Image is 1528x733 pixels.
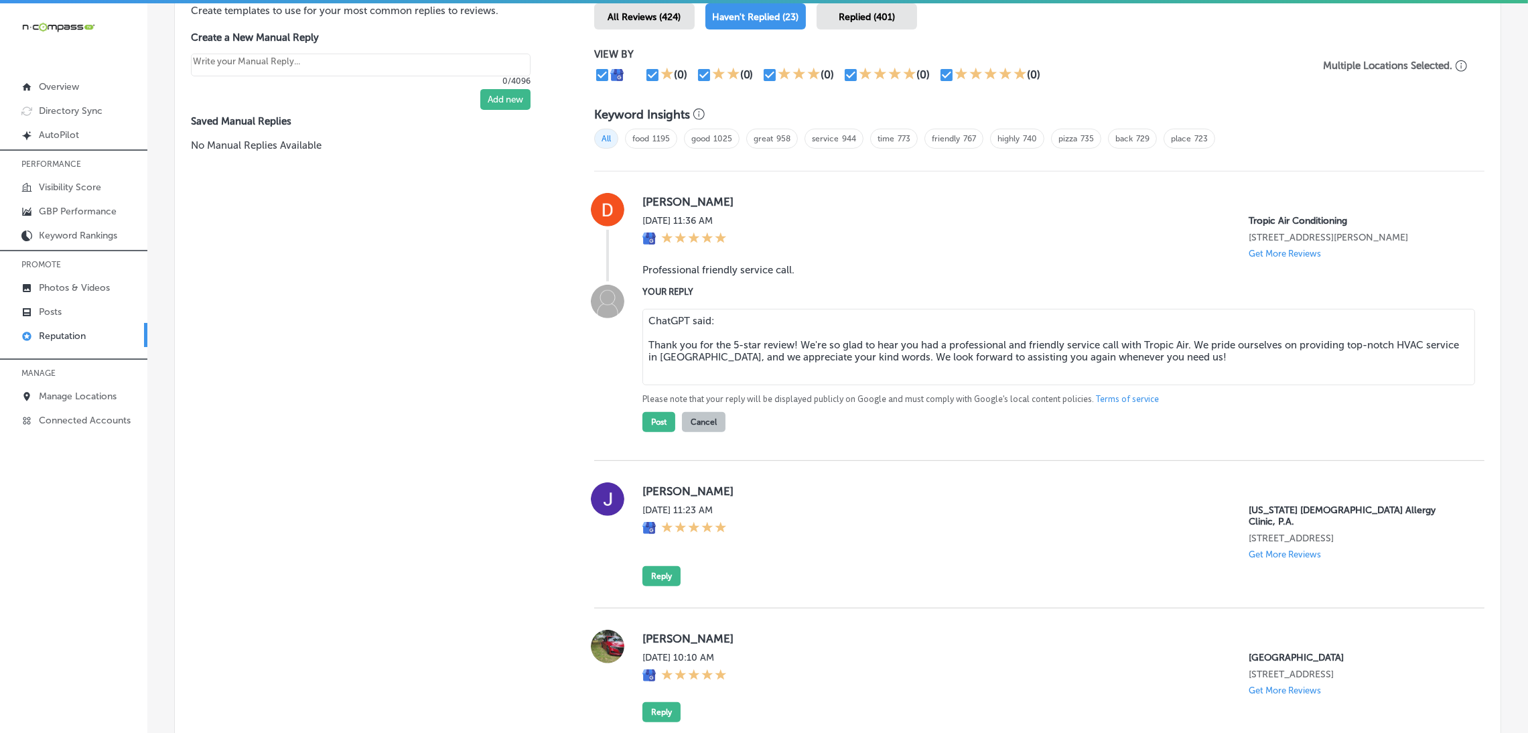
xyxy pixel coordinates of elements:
p: GBP Performance [39,206,117,217]
p: Get More Reviews [1249,549,1321,559]
p: Overview [39,81,79,92]
p: Tropic Air Conditioning [1249,215,1463,226]
label: [PERSON_NAME] [642,632,1463,645]
label: [DATE] 11:23 AM [642,505,727,516]
span: All Reviews (424) [608,11,681,23]
div: (0) [821,68,834,81]
p: Keyword Rankings [39,230,117,241]
label: Saved Manual Replies [191,115,551,127]
div: 5 Stars [955,67,1027,83]
a: 1195 [652,134,670,143]
p: Manage Locations [39,391,117,402]
p: Create templates to use for your most common replies to reviews. [191,3,551,18]
span: Replied (401) [839,11,895,23]
label: [PERSON_NAME] [642,195,1463,208]
div: (0) [674,68,687,81]
textarea: ChatGPT said: Thank you for the 5-star review! We're so glad to hear you had a professional and f... [642,309,1475,385]
a: 773 [898,134,910,143]
div: 4 Stars [859,67,916,83]
a: 767 [963,134,976,143]
textarea: Create your Quick Reply [191,54,531,76]
a: 944 [842,134,856,143]
span: Haven't Replied (23) [712,11,798,23]
p: VIEW BY [594,48,1306,60]
label: [PERSON_NAME] [642,484,1463,498]
a: good [691,134,710,143]
div: 1 Star [661,67,674,83]
h3: Keyword Insights [594,107,690,122]
a: back [1115,134,1133,143]
div: 5 Stars [661,669,727,683]
p: Posts [39,306,62,318]
div: 5 Stars [661,521,727,536]
a: 1025 [713,134,732,143]
div: (0) [1027,68,1040,81]
a: 729 [1136,134,1150,143]
a: highly [997,134,1020,143]
a: friendly [932,134,960,143]
p: Connected Accounts [39,415,131,426]
p: Please note that your reply will be displayed publicly on Google and must comply with Google's lo... [642,393,1463,405]
button: Reply [642,566,681,586]
button: Reply [642,702,681,722]
div: 2 Stars [712,67,740,83]
div: 5 Stars [661,232,727,247]
p: Multiple Locations Selected. [1323,60,1452,72]
a: pizza [1058,134,1077,143]
a: Terms of service [1096,393,1159,405]
span: All [594,129,618,149]
p: Kartona Electric Speedway [1249,652,1463,663]
label: [DATE] 11:36 AM [642,215,727,226]
button: Add new [480,89,531,110]
label: [DATE] 10:10 AM [642,652,727,663]
p: 7125 US-98 [1249,669,1463,680]
div: (0) [740,68,754,81]
img: Image [591,285,624,318]
label: Create a New Manual Reply [191,31,531,44]
p: 1513 Lakeland Dr Suite 101 [1249,533,1463,544]
label: YOUR REPLY [642,287,1463,297]
p: Directory Sync [39,105,102,117]
p: Visibility Score [39,182,101,193]
a: place [1171,134,1191,143]
a: 740 [1023,134,1037,143]
a: food [632,134,649,143]
a: service [812,134,839,143]
blockquote: Professional friendly service call. [642,264,1463,276]
p: No Manual Replies Available [191,138,551,153]
div: 3 Stars [778,67,821,83]
img: 660ab0bf-5cc7-4cb8-ba1c-48b5ae0f18e60NCTV_CLogo_TV_Black_-500x88.png [21,21,95,34]
p: Get More Reviews [1249,685,1321,695]
a: 958 [776,134,790,143]
a: 723 [1194,134,1208,143]
p: 1342 whitfield ave [1249,232,1463,243]
div: (0) [916,68,930,81]
p: AutoPilot [39,129,79,141]
button: Cancel [682,412,725,432]
p: Get More Reviews [1249,249,1321,259]
p: 0/4096 [191,76,531,86]
a: 735 [1081,134,1094,143]
p: Mississippi Asthma Allergy Clinic, P.A. [1249,505,1463,527]
button: Post [642,412,675,432]
a: great [754,134,773,143]
p: Photos & Videos [39,282,110,293]
a: time [878,134,894,143]
p: Reputation [39,330,86,342]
